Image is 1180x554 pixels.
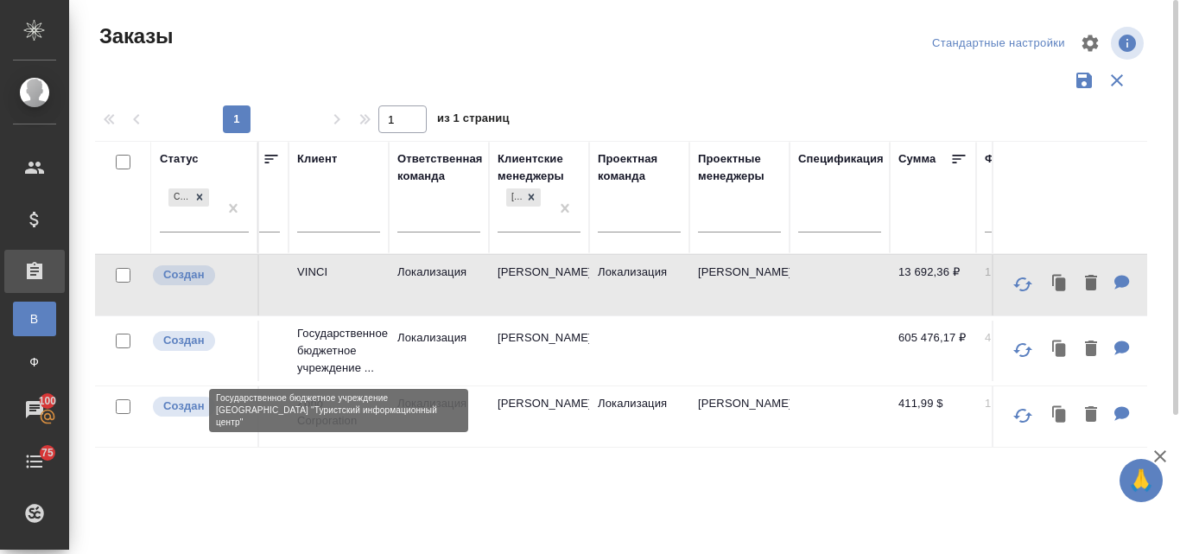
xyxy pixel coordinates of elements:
button: 🙏 [1120,459,1163,502]
span: В [22,310,48,328]
button: Обновить [1002,329,1044,371]
button: Сбросить фильтры [1101,64,1133,97]
span: 100 [29,392,67,410]
td: Локализация [589,386,689,447]
div: split button [928,30,1069,57]
span: Настроить таблицу [1069,22,1111,64]
p: Создан [163,398,205,415]
button: Клонировать [1044,332,1076,367]
button: Удалить [1076,332,1106,367]
div: Файлы [985,150,1025,168]
button: Удалить [1076,398,1106,433]
button: Сохранить фильтры [1068,64,1101,97]
div: Создан [167,187,211,208]
td: Локализация [389,386,489,447]
p: Создан [163,266,205,283]
span: 75 [31,444,64,462]
button: Для КМ: 8.09 отправила клиенту смету 9.09 написала напоминание [1106,266,1139,302]
td: 411,99 $ [890,386,976,447]
td: [PERSON_NAME] [489,255,589,315]
td: 13 692,36 ₽ [890,255,976,315]
div: Клиентские менеджеры [498,150,580,185]
a: 100 [4,388,65,431]
div: Клиент [297,150,337,168]
span: Заказы [95,22,173,50]
td: [PERSON_NAME] [489,321,589,381]
p: 1 файл [985,264,1068,281]
p: Государственное бюджетное учреждение ... [297,325,380,377]
span: Ф [22,353,48,371]
button: Для КМ: от КВ с русского языка на китайский язык. перевод для участия в международной выставке «C... [1106,332,1139,367]
span: Посмотреть информацию [1111,27,1147,60]
div: Статус [160,150,199,168]
td: Локализация [389,255,489,315]
p: VINCI [297,264,380,281]
div: Спецификация [798,150,884,168]
span: из 1 страниц [437,108,510,133]
button: Для КМ: от КВ Dear Team, I hope this message finds you well. I am reaching out on behalf of Endpo... [1106,398,1139,433]
td: Локализация [589,255,689,315]
a: 75 [4,440,65,483]
a: В [13,302,56,336]
button: Удалить [1076,266,1106,302]
td: [PERSON_NAME] [689,255,790,315]
div: Проектные менеджеры [698,150,781,185]
button: Обновить [1002,264,1044,305]
div: [PERSON_NAME] [506,188,522,207]
div: Сумма [898,150,936,168]
div: Ответственная команда [397,150,483,185]
span: 🙏 [1126,462,1156,499]
div: Проектная команда [598,150,681,185]
td: 605 476,17 ₽ [890,321,976,381]
button: Клонировать [1044,398,1076,433]
td: [PERSON_NAME] [689,386,790,447]
div: Создан [168,188,190,207]
a: Ф [13,345,56,379]
td: [PERSON_NAME] [489,386,589,447]
button: Клонировать [1044,266,1076,302]
p: Создан [163,332,205,349]
p: Zoho Corporation [297,395,380,430]
p: 1 файл [985,395,1068,412]
div: Валяева Анна [504,187,542,208]
p: 4 файла [985,329,1068,347]
button: Обновить [1002,395,1044,436]
td: Локализация [389,321,489,381]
